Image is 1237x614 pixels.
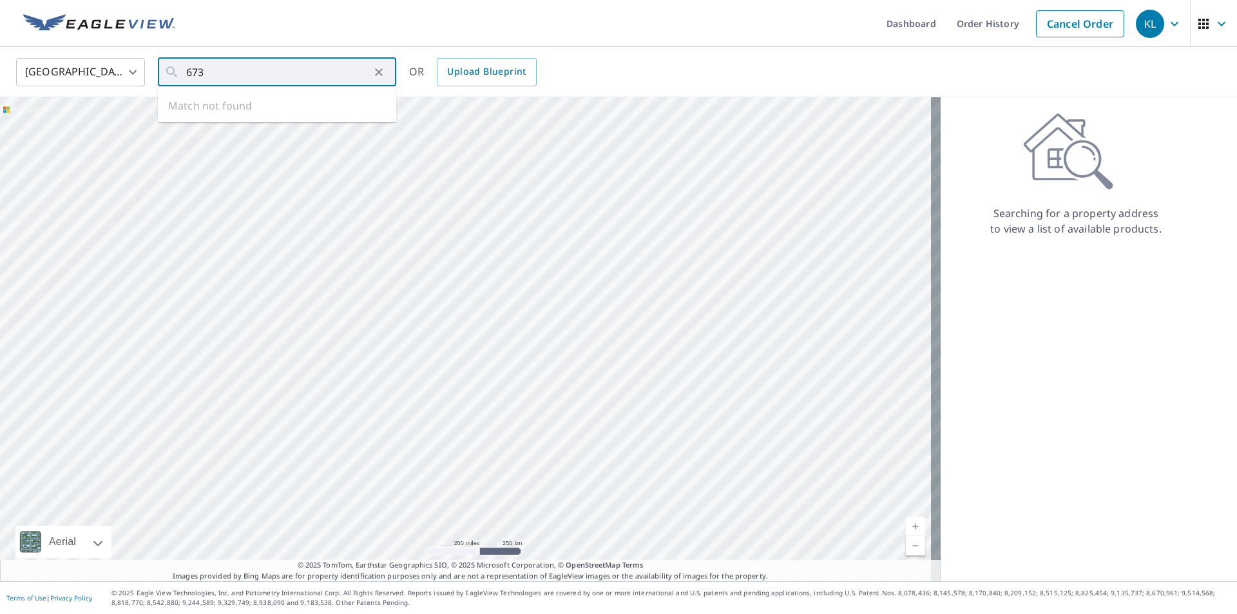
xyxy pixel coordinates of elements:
a: Current Level 5, Zoom Out [906,536,925,555]
a: Cancel Order [1036,10,1124,37]
span: © 2025 TomTom, Earthstar Geographics SIO, © 2025 Microsoft Corporation, © [298,560,644,571]
p: | [6,594,92,602]
a: Upload Blueprint [437,58,536,86]
a: Terms [622,560,644,570]
div: KL [1136,10,1164,38]
p: Searching for a property address to view a list of available products. [990,206,1162,236]
div: [GEOGRAPHIC_DATA] [16,54,145,90]
input: Search by address or latitude-longitude [186,54,370,90]
a: Current Level 5, Zoom In [906,517,925,536]
a: Terms of Use [6,593,46,602]
div: Aerial [15,526,111,558]
div: OR [409,58,537,86]
img: EV Logo [23,14,175,34]
button: Clear [370,63,388,81]
div: Aerial [45,526,80,558]
a: Privacy Policy [50,593,92,602]
p: © 2025 Eagle View Technologies, Inc. and Pictometry International Corp. All Rights Reserved. Repo... [111,588,1231,608]
span: Upload Blueprint [447,64,526,80]
a: OpenStreetMap [566,560,620,570]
